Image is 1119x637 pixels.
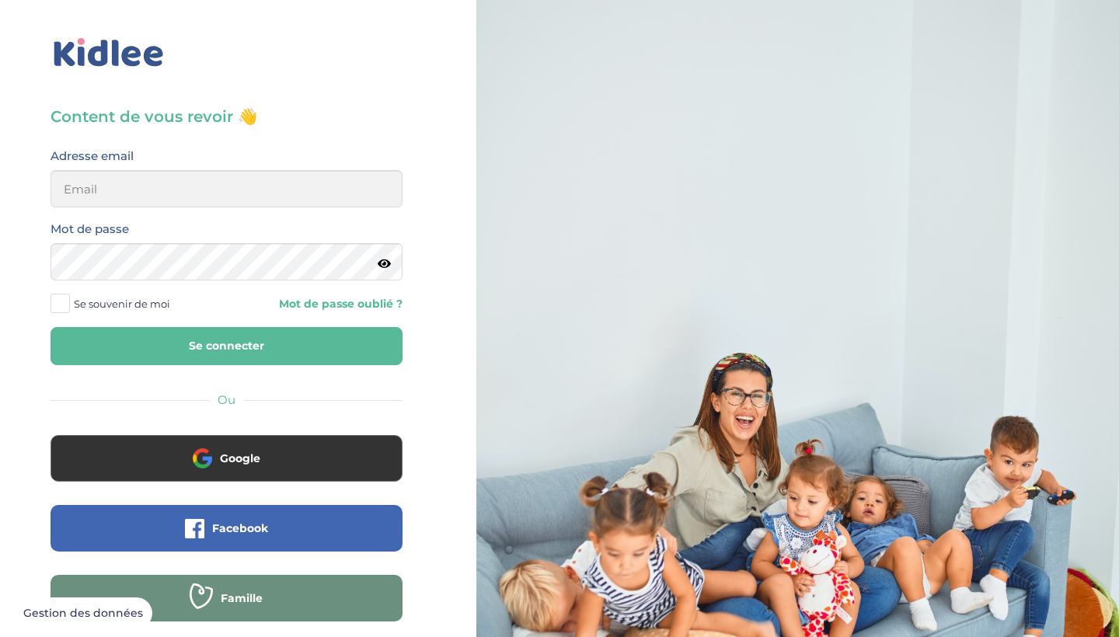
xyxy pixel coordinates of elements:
[51,106,403,127] h3: Content de vous revoir 👋
[218,392,235,407] span: Ou
[14,597,152,630] button: Gestion des données
[220,451,260,466] span: Google
[212,520,268,536] span: Facebook
[51,219,129,239] label: Mot de passe
[51,35,167,71] img: logo_kidlee_bleu
[238,297,402,312] a: Mot de passe oublié ?
[221,590,263,606] span: Famille
[23,607,143,621] span: Gestion des données
[185,519,204,538] img: facebook.png
[51,531,403,546] a: Facebook
[51,146,134,166] label: Adresse email
[74,294,170,314] span: Se souvenir de moi
[51,505,403,552] button: Facebook
[51,170,403,207] input: Email
[193,448,212,468] img: google.png
[51,327,403,365] button: Se connecter
[51,435,403,482] button: Google
[51,575,403,621] button: Famille
[51,601,403,616] a: Famille
[51,461,403,476] a: Google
